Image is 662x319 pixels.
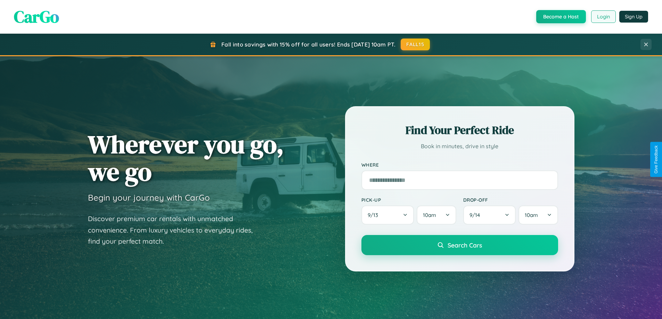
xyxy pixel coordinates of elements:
[401,39,430,50] button: FALL15
[469,212,483,218] span: 9 / 14
[525,212,538,218] span: 10am
[361,141,558,151] p: Book in minutes, drive in style
[361,205,414,225] button: 9/13
[88,192,210,203] h3: Begin your journey with CarGo
[417,205,456,225] button: 10am
[654,145,659,174] div: Give Feedback
[423,212,436,218] span: 10am
[88,131,284,185] h1: Wherever you go, we go
[221,41,395,48] span: Fall into savings with 15% off for all users! Ends [DATE] 10am PT.
[361,123,558,138] h2: Find Your Perfect Ride
[448,241,482,249] span: Search Cars
[361,235,558,255] button: Search Cars
[14,5,59,28] span: CarGo
[536,10,586,23] button: Become a Host
[463,197,558,203] label: Drop-off
[463,205,516,225] button: 9/14
[361,162,558,168] label: Where
[591,10,616,23] button: Login
[518,205,558,225] button: 10am
[88,213,262,247] p: Discover premium car rentals with unmatched convenience. From luxury vehicles to everyday rides, ...
[619,11,648,23] button: Sign Up
[368,212,382,218] span: 9 / 13
[361,197,456,203] label: Pick-up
